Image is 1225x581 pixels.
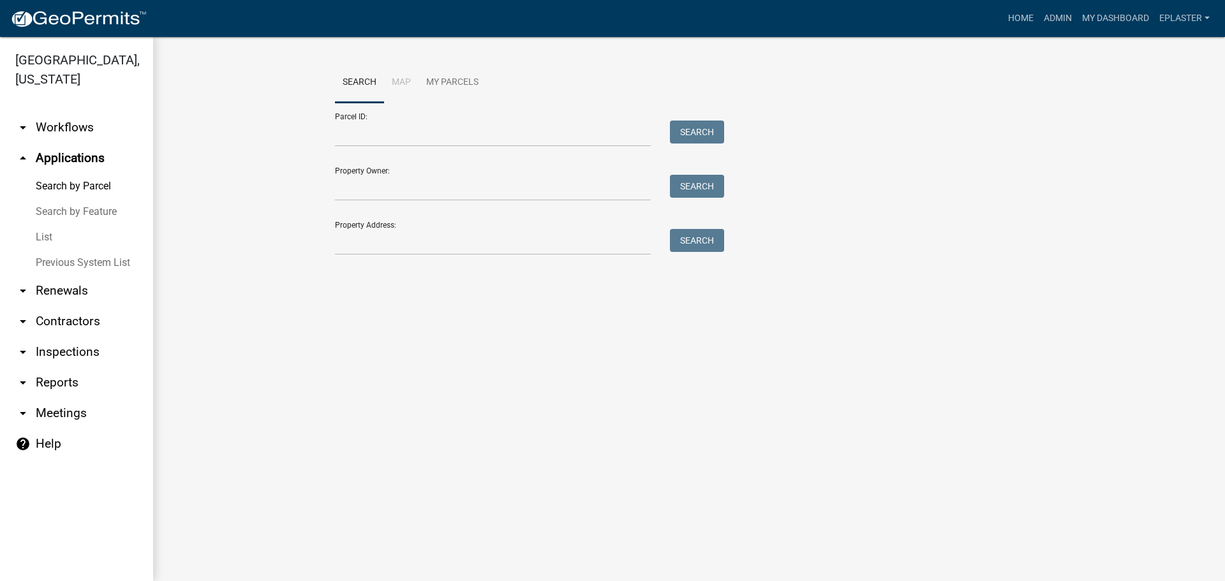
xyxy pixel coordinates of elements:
[15,344,31,360] i: arrow_drop_down
[15,406,31,421] i: arrow_drop_down
[1154,6,1215,31] a: eplaster
[15,314,31,329] i: arrow_drop_down
[1039,6,1077,31] a: Admin
[670,229,724,252] button: Search
[1003,6,1039,31] a: Home
[670,175,724,198] button: Search
[15,151,31,166] i: arrow_drop_up
[419,63,486,103] a: My Parcels
[670,121,724,143] button: Search
[15,283,31,298] i: arrow_drop_down
[15,120,31,135] i: arrow_drop_down
[15,375,31,390] i: arrow_drop_down
[1077,6,1154,31] a: My Dashboard
[335,63,384,103] a: Search
[15,436,31,452] i: help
